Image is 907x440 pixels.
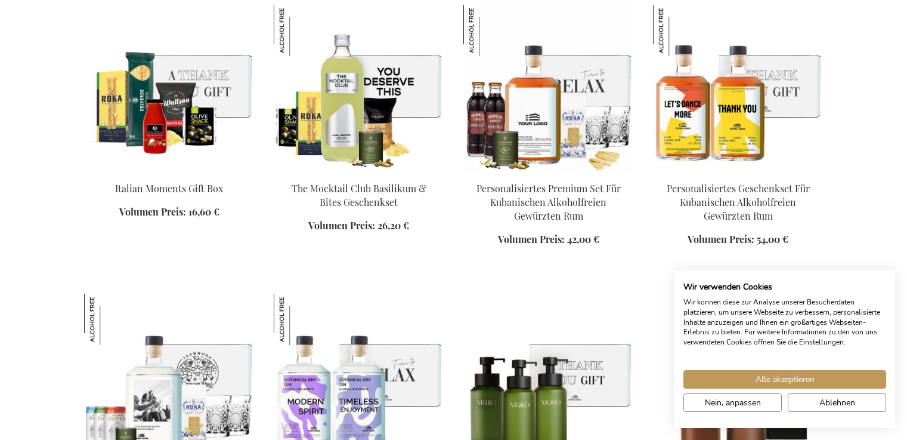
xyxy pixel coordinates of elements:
span: Nein, anpassen [705,396,761,409]
a: Volumen Preis: 16,60 € [119,205,219,219]
button: cookie Einstellungen anpassen [683,393,782,412]
h2: Wir verwenden Cookies [683,282,886,293]
a: The Mocktail Club Basilikum & Bites Geschenkset [292,182,426,208]
span: Ablehnen [819,396,855,409]
img: The Mocktail Club Basilikum & Bites Geschenkset [274,5,444,172]
p: Wir können diese zur Analyse unserer Besucherdaten platzieren, um unsere Webseite zu verbessern, ... [683,297,886,347]
img: Personalisiertes Geschenkset Für Kubanischen Alkoholfreien Gewürzten Rum [653,5,704,56]
span: Volumen Preis: [308,219,375,232]
a: Volumen Preis: 42,00 € [498,233,599,247]
span: Volumen Preis: [498,233,565,245]
button: Akzeptieren Sie alle cookies [683,370,886,389]
span: 42,00 € [567,233,599,245]
span: 26,20 € [377,219,409,232]
a: Volumen Preis: 26,20 € [308,219,409,233]
a: Personalisiertes Geschenkset Für Kubanischen Alkoholfreien Gewürzten Rum Personalisiertes Geschen... [653,167,824,179]
a: Italian Moments Gift Box [84,167,255,179]
a: Personalisiertes Premium Set Für Kubanischen Alkoholfreien Gewürzten Rum [476,182,621,222]
span: Volumen Preis: [119,205,186,218]
a: Personalised Non-Alcoholic Cuban Spiced Rum Premium Set Personalisiertes Premium Set Für Kubanisc... [463,167,634,179]
img: Italian Moments Gift Box [84,5,255,172]
span: Alle akzeptieren [756,373,815,386]
img: Personalisiertes Premium Set Für Kubanischen Alkoholfreien Gewürzten Rum [463,5,515,56]
img: Personalised Non-Alcoholic Cuban Spiced Rum Premium Set [463,5,634,172]
img: Personalisiertes Premium Set Für Botanischen Alkoholfreien Trocken Gin [84,294,135,345]
span: 16,60 € [188,205,219,218]
a: Italian Moments Gift Box [115,182,223,195]
img: The Mocktail Club Basilikum & Bites Geschenkset [274,5,325,56]
span: Volumen Preis: [688,233,754,245]
a: The Mocktail Club Basilikum & Bites Geschenkset The Mocktail Club Basilikum & Bites Geschenkset [274,167,444,179]
button: Alle verweigern cookies [788,393,886,412]
img: Personalisiertes Geschenkset Für Kubanischen Alkoholfreien Gewürzten Rum [653,5,824,172]
a: Volumen Preis: 54,00 € [688,233,788,247]
img: Personalisiertes Geschenkset Für Botanischen Alkoholfreien Trocken-Gin [274,294,325,345]
span: 54,00 € [757,233,788,245]
a: Personalisiertes Geschenkset Für Kubanischen Alkoholfreien Gewürzten Rum [667,182,810,222]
